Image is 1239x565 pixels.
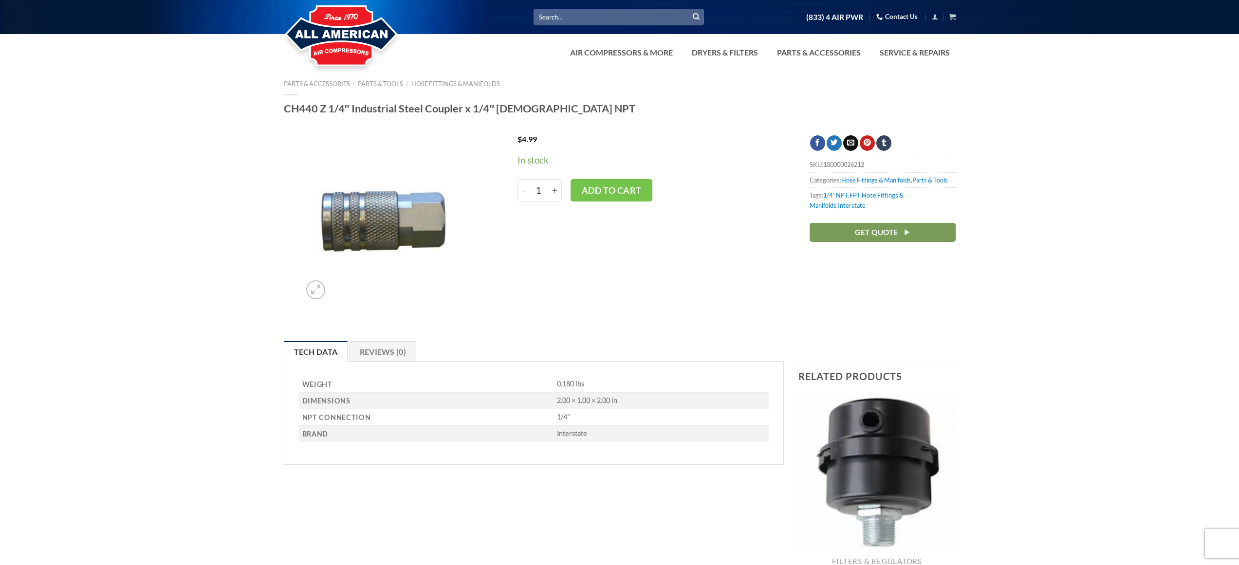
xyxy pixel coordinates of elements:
[932,11,938,23] a: Login
[810,223,956,242] a: Get Quote
[299,409,554,426] th: NPT Connection
[810,191,904,209] a: Hose Fittings & Manifolds
[838,201,866,209] a: Interstate
[876,9,918,24] a: Contact Us
[564,43,679,62] a: Air Compressors & More
[850,191,860,199] a: FPT
[518,134,522,144] span: $
[299,376,769,442] table: Product Details
[299,426,554,442] th: Brand
[548,179,562,201] input: +
[810,157,956,172] span: SKU:
[912,176,948,184] a: Parts & Tools
[352,80,355,88] span: /
[571,179,652,201] button: Add to cart
[810,187,956,213] span: Tags: , , ,
[686,43,764,62] a: Dryers & Filters
[411,80,500,88] a: Hose Fittings & Manifolds
[855,226,898,238] span: Get Quote
[350,341,417,362] a: Reviews (0)
[518,179,530,201] input: -
[299,376,554,393] th: Weight
[299,393,554,409] th: Dimensions
[557,429,769,438] p: Interstate
[358,80,403,88] a: Parts & Tools
[406,80,408,88] span: /
[827,135,842,151] a: Share on Twitter
[284,80,350,88] a: Parts & Accessories
[806,9,863,26] a: (833) 4 AIR PWR
[798,394,956,551] img: Intake Air Filter Assembly 0.5in Small Round
[284,341,348,362] a: Tech Data
[554,393,769,409] td: 2.00 × 1.00 × 2.00 in
[823,161,864,168] span: 100000026212
[534,9,704,25] input: Search…
[843,135,858,151] a: Email to a Friend
[876,135,891,151] a: Share on Tumblr
[301,135,470,304] img: CH440 Z 1/4" Industrial Steel Coupler x 1/4" Female NPT
[554,376,769,393] td: 0.180 lbs
[874,43,956,62] a: Service & Repairs
[689,10,703,24] button: Submit
[810,135,825,151] a: Share on Facebook
[841,176,911,184] a: Hose Fittings & Manifolds
[860,135,875,151] a: Pin on Pinterest
[518,134,537,144] bdi: 4.99
[530,179,548,201] input: Product quantity
[810,172,956,187] span: Categories: ,
[284,102,956,115] h1: CH440 Z 1/4″ Industrial Steel Coupler x 1/4″ [DEMOGRAPHIC_DATA] NPT
[798,363,956,389] h3: Related products
[823,191,848,199] a: 1/4" NPT
[557,413,769,422] p: 1/4"
[518,153,780,167] p: In stock
[771,43,867,62] a: Parts & Accessories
